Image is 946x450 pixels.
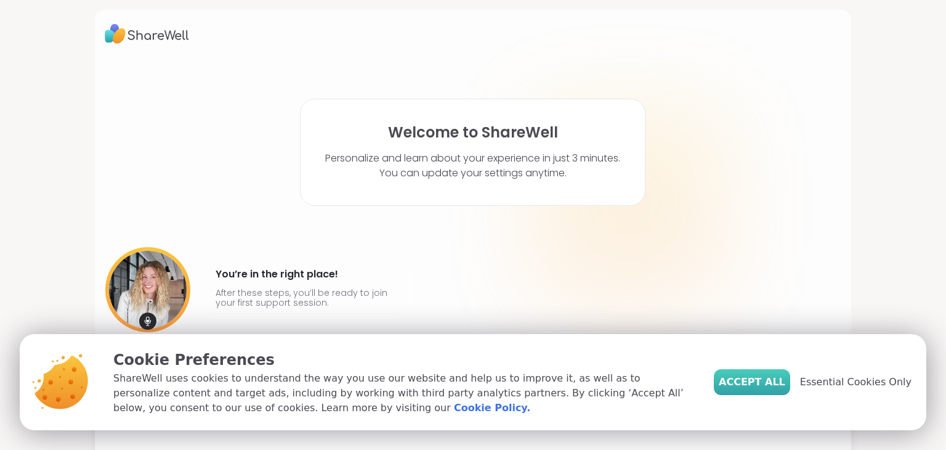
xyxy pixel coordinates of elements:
p: Cookie Preferences [113,349,694,371]
img: User image [105,247,190,332]
img: mic icon [139,313,156,330]
img: ShareWell Logo [105,20,189,48]
p: ShareWell uses cookies to understand the way you use our website and help us to improve it, as we... [113,371,694,415]
p: After these steps, you’ll be ready to join your first support session. [216,288,393,308]
span: Essential Cookies Only [800,375,912,390]
button: Accept All [714,369,790,395]
h1: Welcome to ShareWell [388,124,558,141]
h4: You’re in the right place! [216,264,393,284]
p: Personalize and learn about your experience in just 3 minutes. You can update your settings anytime. [325,151,620,181]
span: Accept All [719,375,785,390]
a: Cookie Policy. [454,401,530,415]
